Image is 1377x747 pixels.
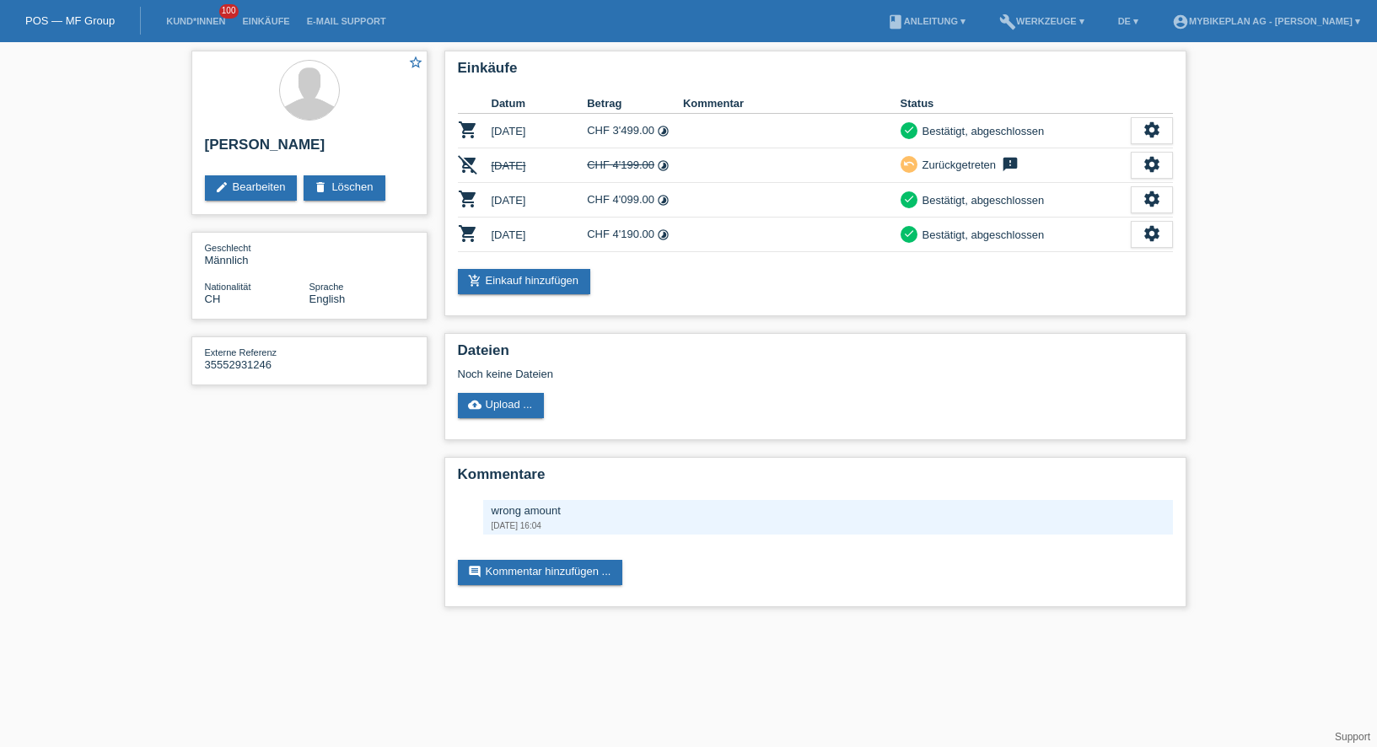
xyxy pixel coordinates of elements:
i: POSP00023388 [458,154,478,175]
i: settings [1143,224,1161,243]
i: check [903,193,915,205]
div: wrong amount [492,504,1165,517]
i: check [903,124,915,136]
a: E-Mail Support [299,16,395,26]
span: 100 [219,4,239,19]
i: feedback [1000,156,1020,173]
a: POS — MF Group [25,14,115,27]
td: CHF 4'190.00 [587,218,683,252]
a: account_circleMybikeplan AG - [PERSON_NAME] ▾ [1164,16,1369,26]
span: Sprache [309,282,344,292]
a: buildWerkzeuge ▾ [991,16,1093,26]
a: Kund*innen [158,16,234,26]
i: Fixe Raten (36 Raten) [657,194,670,207]
a: Support [1335,731,1370,743]
div: Zurückgetreten [917,156,996,174]
th: Kommentar [683,94,901,114]
i: build [999,13,1016,30]
th: Datum [492,94,588,114]
td: [DATE] [492,148,588,183]
i: book [887,13,904,30]
div: Noch keine Dateien [458,368,973,380]
i: Fixe Raten (36 Raten) [657,228,670,241]
div: [DATE] 16:04 [492,521,1165,530]
span: Geschlecht [205,243,251,253]
i: Fixe Raten (36 Raten) [657,125,670,137]
i: star_border [408,55,423,70]
i: check [903,228,915,239]
span: English [309,293,346,305]
td: [DATE] [492,218,588,252]
div: Männlich [205,241,309,266]
span: Schweiz [205,293,221,305]
th: Status [901,94,1131,114]
a: deleteLöschen [304,175,385,201]
div: Bestätigt, abgeschlossen [917,122,1045,140]
h2: Einkäufe [458,60,1173,85]
th: Betrag [587,94,683,114]
span: Nationalität [205,282,251,292]
a: Einkäufe [234,16,298,26]
i: POSP00023389 [458,189,478,209]
a: cloud_uploadUpload ... [458,393,545,418]
div: Bestätigt, abgeschlossen [917,226,1045,244]
i: settings [1143,190,1161,208]
h2: Kommentare [458,466,1173,492]
a: add_shopping_cartEinkauf hinzufügen [458,269,591,294]
i: add_shopping_cart [468,274,481,288]
i: account_circle [1172,13,1189,30]
i: Fixe Raten (36 Raten) [657,159,670,172]
a: star_border [408,55,423,73]
div: 35552931246 [205,346,309,371]
i: undo [903,158,915,169]
i: cloud_upload [468,398,481,411]
td: CHF 4'099.00 [587,183,683,218]
a: editBearbeiten [205,175,298,201]
i: settings [1143,121,1161,139]
h2: [PERSON_NAME] [205,137,414,162]
a: bookAnleitung ▾ [879,16,974,26]
i: settings [1143,155,1161,174]
a: commentKommentar hinzufügen ... [458,560,623,585]
td: [DATE] [492,183,588,218]
td: CHF 4'199.00 [587,148,683,183]
i: POSP00020687 [458,120,478,140]
td: CHF 3'499.00 [587,114,683,148]
i: comment [468,565,481,578]
i: POSP00026296 [458,223,478,244]
i: edit [215,180,229,194]
a: DE ▾ [1110,16,1147,26]
span: Externe Referenz [205,347,277,357]
div: Bestätigt, abgeschlossen [917,191,1045,209]
td: [DATE] [492,114,588,148]
h2: Dateien [458,342,1173,368]
i: delete [314,180,327,194]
